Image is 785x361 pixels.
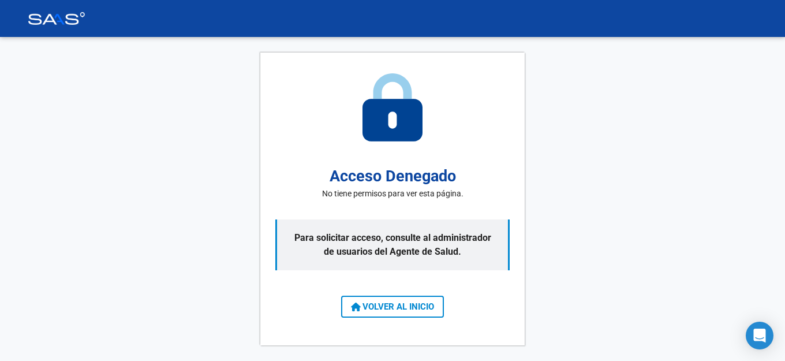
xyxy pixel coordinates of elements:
[362,73,423,142] img: access-denied
[28,12,85,25] img: Logo SAAS
[275,219,510,270] p: Para solicitar acceso, consulte al administrador de usuarios del Agente de Salud.
[746,322,773,349] div: Open Intercom Messenger
[330,165,456,188] h2: Acceso Denegado
[322,188,463,200] p: No tiene permisos para ver esta página.
[341,296,444,318] button: VOLVER AL INICIO
[351,302,434,312] span: VOLVER AL INICIO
